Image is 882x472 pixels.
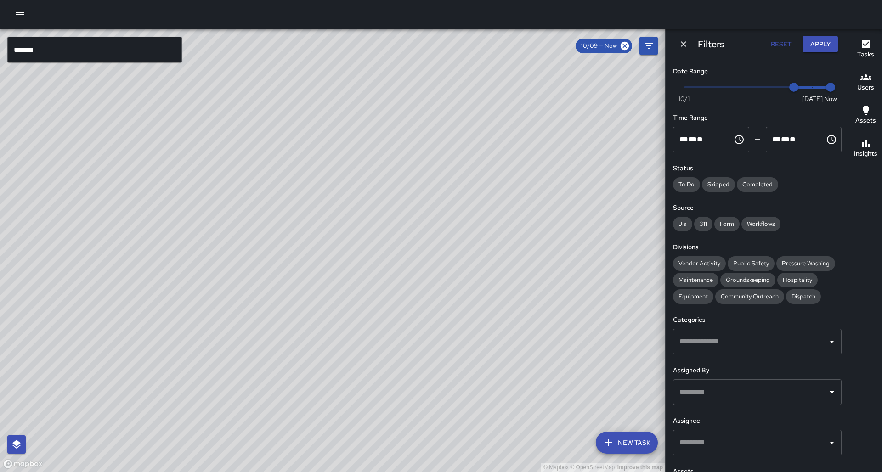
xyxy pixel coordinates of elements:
[673,315,842,325] h6: Categories
[824,94,837,103] span: Now
[639,37,658,55] button: Filters
[849,132,882,165] button: Insights
[741,219,780,229] span: Workflows
[715,292,784,301] span: Community Outreach
[822,130,841,149] button: Choose time, selected time is 11:59 PM
[702,180,735,189] span: Skipped
[673,177,700,192] div: To Do
[825,335,838,348] button: Open
[776,259,835,268] span: Pressure Washing
[688,136,697,143] span: Minutes
[849,33,882,66] button: Tasks
[777,273,818,287] div: Hospitality
[857,83,874,93] h6: Users
[576,39,632,53] div: 10/09 — Now
[673,289,713,304] div: Equipment
[576,41,622,51] span: 10/09 — Now
[857,50,874,60] h6: Tasks
[730,130,748,149] button: Choose time, selected time is 12:00 AM
[673,180,700,189] span: To Do
[715,289,784,304] div: Community Outreach
[673,259,726,268] span: Vendor Activity
[849,99,882,132] button: Assets
[673,67,842,77] h6: Date Range
[803,36,838,53] button: Apply
[786,289,821,304] div: Dispatch
[772,136,781,143] span: Hours
[825,386,838,399] button: Open
[702,177,735,192] div: Skipped
[596,432,658,454] button: New Task
[728,259,775,268] span: Public Safety
[677,37,690,51] button: Dismiss
[673,256,726,271] div: Vendor Activity
[678,94,690,103] span: 10/1
[694,219,712,229] span: 311
[714,219,740,229] span: Form
[673,275,718,285] span: Maintenance
[728,256,775,271] div: Public Safety
[698,37,724,51] h6: Filters
[790,136,796,143] span: Meridiem
[854,149,877,159] h6: Insights
[777,275,818,285] span: Hospitality
[673,203,842,213] h6: Source
[737,177,778,192] div: Completed
[855,116,876,126] h6: Assets
[673,292,713,301] span: Equipment
[825,436,838,449] button: Open
[673,113,842,123] h6: Time Range
[766,36,796,53] button: Reset
[737,180,778,189] span: Completed
[673,242,842,253] h6: Divisions
[786,292,821,301] span: Dispatch
[673,217,692,231] div: Jia
[781,136,790,143] span: Minutes
[720,273,775,287] div: Groundskeeping
[697,136,703,143] span: Meridiem
[673,219,692,229] span: Jia
[741,217,780,231] div: Workflows
[714,217,740,231] div: Form
[673,365,842,376] h6: Assigned By
[776,256,835,271] div: Pressure Washing
[802,94,823,103] span: [DATE]
[673,273,718,287] div: Maintenance
[679,136,688,143] span: Hours
[694,217,712,231] div: 311
[849,66,882,99] button: Users
[720,275,775,285] span: Groundskeeping
[673,416,842,426] h6: Assignee
[673,163,842,174] h6: Status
